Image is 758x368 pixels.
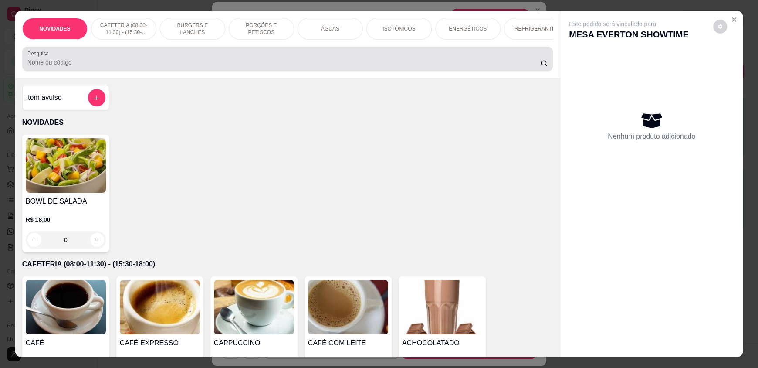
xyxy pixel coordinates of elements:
img: product-image [402,280,482,334]
p: NOVIDADES [39,25,70,32]
p: MESA EVERTON SHOWTIME [569,28,688,41]
p: BURGERS E LANCHES [167,22,218,36]
p: ÁGUAS [321,25,339,32]
button: Close [727,13,741,27]
p: NOVIDADES [22,117,553,128]
input: Pesquisa [27,58,541,67]
p: Nenhum produto adicionado [608,131,695,142]
img: product-image [308,280,388,334]
p: PORÇÕES E PETISCOS [236,22,287,36]
p: R$ 18,00 [26,215,106,224]
button: decrease-product-quantity [713,20,727,34]
p: Este pedido será vinculado para [569,20,688,28]
img: product-image [26,138,106,193]
h4: CAFÉ EXPRESSO [120,338,200,348]
h4: CAFÉ [26,338,106,348]
p: REFRIGERANTES [514,25,559,32]
button: increase-product-quantity [90,233,104,247]
button: decrease-product-quantity [27,233,41,247]
img: product-image [120,280,200,334]
h4: CAPPUCCINO [214,338,294,348]
h4: CAFÉ COM LEITE [308,338,388,348]
h4: BOWL DE SALADA [26,196,106,207]
img: product-image [214,280,294,334]
p: ISOTÔNICOS [382,25,415,32]
label: Pesquisa [27,50,52,57]
p: CAFETERIA (08:00-11:30) - (15:30-18:00) [22,259,553,269]
p: CAFETERIA (08:00-11:30) - (15:30-18:00) [98,22,149,36]
img: product-image [26,280,106,334]
h4: ACHOCOLATADO [402,338,482,348]
p: ENERGÉTICOS [449,25,487,32]
h4: Item avulso [26,92,62,103]
button: add-separate-item [88,89,105,106]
